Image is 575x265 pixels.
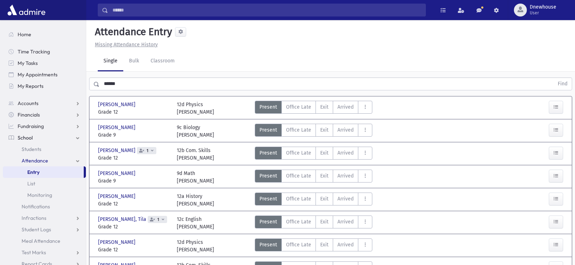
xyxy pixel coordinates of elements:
[6,3,47,17] img: AdmirePro
[145,51,180,71] a: Classroom
[337,126,354,134] span: Arrived
[98,108,170,116] span: Grade 12
[337,218,354,226] span: Arrived
[177,193,214,208] div: 12a History [PERSON_NAME]
[18,31,31,38] span: Home
[320,103,328,111] span: Exit
[286,103,311,111] span: Office Late
[98,131,170,139] span: Grade 9
[286,195,311,203] span: Office Late
[3,178,86,189] a: List
[320,241,328,249] span: Exit
[286,172,311,180] span: Office Late
[22,226,51,233] span: Student Logs
[3,29,86,40] a: Home
[320,149,328,157] span: Exit
[18,123,44,129] span: Fundraising
[255,216,372,231] div: AttTypes
[320,195,328,203] span: Exit
[320,172,328,180] span: Exit
[3,98,86,109] a: Accounts
[3,109,86,120] a: Financials
[98,246,170,254] span: Grade 12
[22,238,60,244] span: Meal Attendance
[255,101,372,116] div: AttTypes
[255,238,372,254] div: AttTypes
[18,48,50,55] span: Time Tracking
[156,217,161,222] span: 1
[337,149,354,157] span: Arrived
[320,126,328,134] span: Exit
[98,51,123,71] a: Single
[286,241,311,249] span: Office Late
[3,120,86,132] a: Fundraising
[98,170,137,177] span: [PERSON_NAME]
[320,218,328,226] span: Exit
[145,148,150,153] span: 1
[98,147,137,154] span: [PERSON_NAME]
[22,146,41,152] span: Students
[3,224,86,235] a: Student Logs
[18,83,43,89] span: My Reports
[337,103,354,111] span: Arrived
[3,143,86,155] a: Students
[18,100,38,107] span: Accounts
[259,103,277,111] span: Present
[123,51,145,71] a: Bulk
[259,218,277,226] span: Present
[22,157,48,164] span: Attendance
[3,69,86,80] a: My Appointments
[22,249,46,256] span: Test Marks
[259,172,277,180] span: Present
[92,42,158,48] a: Missing Attendance History
[18,112,40,118] span: Financials
[92,26,172,38] h5: Attendance Entry
[3,46,86,57] a: Time Tracking
[98,238,137,246] span: [PERSON_NAME]
[98,200,170,208] span: Grade 12
[286,218,311,226] span: Office Late
[22,203,50,210] span: Notifications
[98,124,137,131] span: [PERSON_NAME]
[98,193,137,200] span: [PERSON_NAME]
[337,241,354,249] span: Arrived
[22,215,46,221] span: Infractions
[530,10,556,16] span: User
[255,147,372,162] div: AttTypes
[337,172,354,180] span: Arrived
[108,4,425,16] input: Search
[98,223,170,231] span: Grade 12
[3,166,84,178] a: Entry
[98,177,170,185] span: Grade 9
[286,126,311,134] span: Office Late
[3,57,86,69] a: My Tasks
[177,170,214,185] div: 9d Math [PERSON_NAME]
[27,169,40,175] span: Entry
[18,134,33,141] span: School
[259,126,277,134] span: Present
[3,189,86,201] a: Monitoring
[177,124,214,139] div: 9c Biology [PERSON_NAME]
[18,60,38,66] span: My Tasks
[259,241,277,249] span: Present
[3,212,86,224] a: Infractions
[3,201,86,212] a: Notifications
[259,195,277,203] span: Present
[27,180,35,187] span: List
[3,247,86,258] a: Test Marks
[255,193,372,208] div: AttTypes
[286,149,311,157] span: Office Late
[177,147,214,162] div: 12b Com. Skills [PERSON_NAME]
[3,80,86,92] a: My Reports
[3,155,86,166] a: Attendance
[553,78,572,90] button: Find
[18,71,57,78] span: My Appointments
[95,42,158,48] u: Missing Attendance History
[177,216,214,231] div: 12c English [PERSON_NAME]
[530,4,556,10] span: Dnewhouse
[255,170,372,185] div: AttTypes
[98,216,148,223] span: [PERSON_NAME], Tila
[3,235,86,247] a: Meal Attendance
[177,238,214,254] div: 12d Physics [PERSON_NAME]
[3,132,86,143] a: School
